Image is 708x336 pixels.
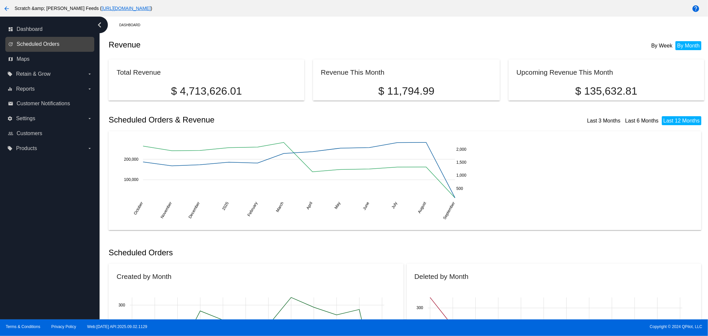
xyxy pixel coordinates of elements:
text: August [417,201,427,214]
text: June [362,201,370,211]
text: 200,000 [124,157,139,161]
text: February [247,201,259,217]
p: $ 11,794.99 [321,85,492,97]
i: email [8,101,13,106]
p: $ 135,632.81 [516,85,696,97]
a: Last 3 Months [587,118,621,124]
text: May [334,201,341,210]
i: equalizer [7,86,13,92]
i: arrow_drop_down [87,86,92,92]
i: update [8,42,13,47]
i: map [8,56,13,62]
i: local_offer [7,71,13,77]
h2: Upcoming Revenue This Month [516,68,613,76]
a: Web:[DATE] API:2025.09.02.1129 [87,324,147,329]
i: local_offer [7,146,13,151]
i: arrow_drop_down [87,71,92,77]
h2: Revenue This Month [321,68,385,76]
li: By Week [650,41,674,50]
text: 1,000 [456,173,466,178]
i: dashboard [8,27,13,32]
span: Scheduled Orders [17,41,59,47]
span: Customer Notifications [17,101,70,107]
i: settings [7,116,13,121]
h2: Deleted by Month [415,273,469,280]
text: December [188,201,201,219]
a: Last 6 Months [625,118,659,124]
h2: Created by Month [117,273,171,280]
text: March [275,201,285,213]
span: Copyright © 2024 QPilot, LLC [360,324,702,329]
text: October [133,201,144,215]
i: arrow_drop_down [87,146,92,151]
li: By Month [675,41,701,50]
a: email Customer Notifications [8,98,92,109]
span: Reports [16,86,35,92]
text: 2025 [221,201,230,211]
a: dashboard Dashboard [8,24,92,35]
span: Customers [17,130,42,136]
a: [URL][DOMAIN_NAME] [102,6,151,11]
span: Retain & Grow [16,71,50,77]
a: people_outline Customers [8,128,92,139]
h2: Revenue [109,40,406,49]
i: chevron_left [94,20,105,30]
text: 2,000 [456,147,466,151]
span: Maps [17,56,30,62]
a: update Scheduled Orders [8,39,92,49]
text: 300 [118,303,125,307]
i: people_outline [8,131,13,136]
a: Privacy Policy [51,324,76,329]
mat-icon: arrow_back [3,5,11,13]
span: Scratch &amp; [PERSON_NAME] Feeds ( ) [15,6,152,11]
a: Last 12 Months [664,118,700,124]
a: Terms & Conditions [6,324,40,329]
text: July [391,201,398,209]
span: Dashboard [17,26,42,32]
text: November [160,201,173,219]
text: 500 [456,186,463,191]
h2: Scheduled Orders [109,248,406,257]
mat-icon: help [692,5,700,13]
text: 100,000 [124,177,139,182]
a: map Maps [8,54,92,64]
text: 300 [416,306,423,310]
a: Dashboard [119,20,146,30]
text: September [442,201,456,220]
h2: Total Revenue [117,68,161,76]
p: $ 4,713,626.01 [117,85,296,97]
i: arrow_drop_down [87,116,92,121]
text: April [306,201,314,210]
text: 1,500 [456,160,466,165]
h2: Scheduled Orders & Revenue [109,115,406,125]
span: Products [16,145,37,151]
span: Settings [16,116,35,122]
